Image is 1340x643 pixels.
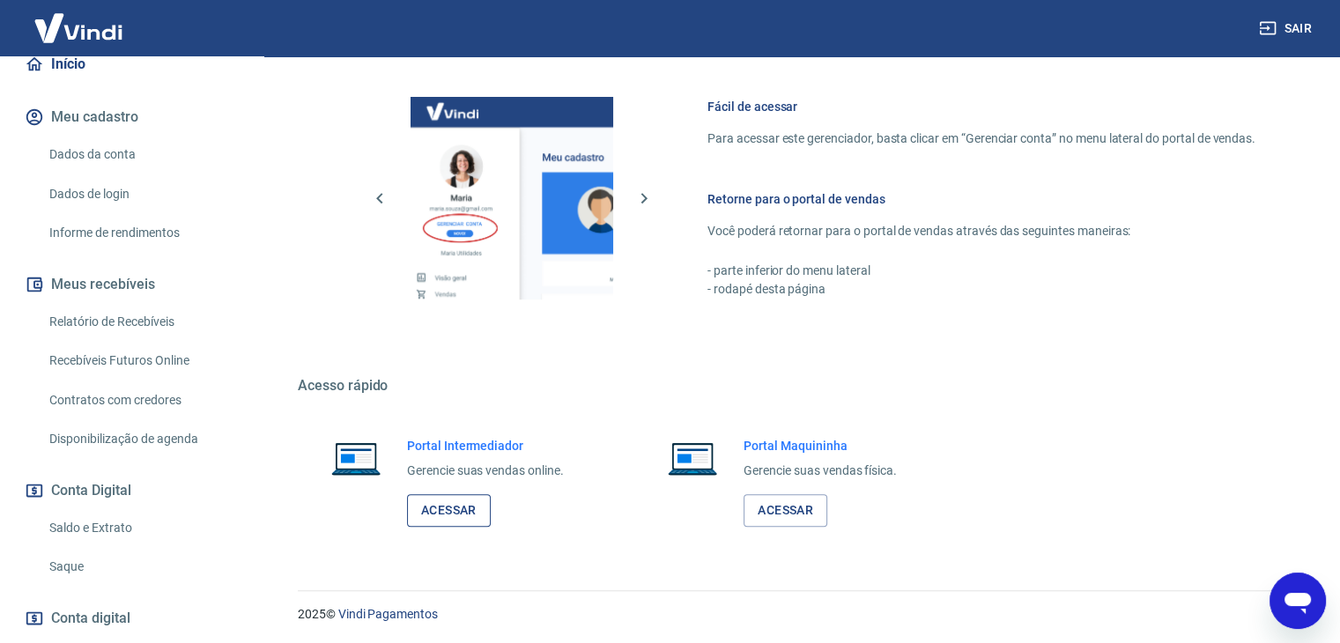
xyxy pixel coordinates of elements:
[42,304,242,340] a: Relatório de Recebíveis
[21,1,136,55] img: Vindi
[298,377,1298,395] h5: Acesso rápido
[1270,573,1326,629] iframe: Botão para abrir a janela de mensagens
[407,494,491,527] a: Acessar
[319,437,393,479] img: Imagem de um notebook aberto
[1255,12,1319,45] button: Sair
[21,98,242,137] button: Meu cadastro
[21,45,242,84] a: Início
[707,222,1255,240] p: Você poderá retornar para o portal de vendas através das seguintes maneiras:
[51,606,130,631] span: Conta digital
[707,280,1255,299] p: - rodapé desta página
[42,215,242,251] a: Informe de rendimentos
[42,421,242,457] a: Disponibilização de agenda
[744,462,897,480] p: Gerencie suas vendas física.
[42,510,242,546] a: Saldo e Extrato
[655,437,729,479] img: Imagem de um notebook aberto
[338,607,438,621] a: Vindi Pagamentos
[411,97,613,299] img: Imagem da dashboard mostrando o botão de gerenciar conta na sidebar no lado esquerdo
[42,137,242,173] a: Dados da conta
[21,265,242,304] button: Meus recebíveis
[707,190,1255,208] h6: Retorne para o portal de vendas
[407,462,564,480] p: Gerencie suas vendas online.
[42,549,242,585] a: Saque
[707,262,1255,280] p: - parte inferior do menu lateral
[744,494,827,527] a: Acessar
[21,599,242,638] a: Conta digital
[707,98,1255,115] h6: Fácil de acessar
[42,176,242,212] a: Dados de login
[42,382,242,418] a: Contratos com credores
[21,471,242,510] button: Conta Digital
[744,437,897,455] h6: Portal Maquininha
[707,129,1255,148] p: Para acessar este gerenciador, basta clicar em “Gerenciar conta” no menu lateral do portal de ven...
[407,437,564,455] h6: Portal Intermediador
[42,343,242,379] a: Recebíveis Futuros Online
[298,605,1298,624] p: 2025 ©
